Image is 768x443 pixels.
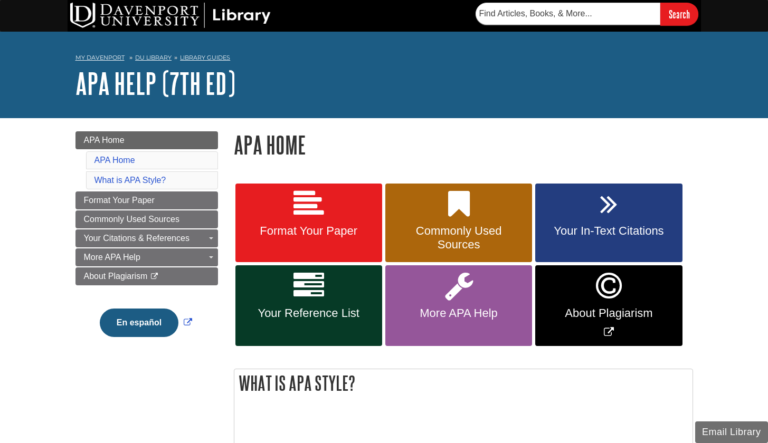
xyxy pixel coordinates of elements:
img: DU Library [70,3,271,28]
span: Format Your Paper [243,224,374,238]
span: About Plagiarism [84,272,148,281]
a: Link opens in new window [97,318,195,327]
a: APA Help (7th Ed) [75,67,235,100]
a: Format Your Paper [75,191,218,209]
a: APA Home [75,131,218,149]
a: Your Reference List [235,265,382,346]
a: Commonly Used Sources [385,184,532,263]
span: More APA Help [393,306,524,320]
a: Your In-Text Citations [535,184,682,263]
nav: breadcrumb [75,51,693,68]
span: Commonly Used Sources [393,224,524,252]
a: More APA Help [75,248,218,266]
div: Guide Page Menu [75,131,218,355]
a: Library Guides [180,54,230,61]
button: En español [100,309,178,337]
span: APA Home [84,136,125,145]
span: Commonly Used Sources [84,215,179,224]
h1: APA Home [234,131,693,158]
input: Search [660,3,698,25]
span: About Plagiarism [543,306,674,320]
span: Your Citations & References [84,234,189,243]
a: APA Home [94,156,135,165]
button: Email Library [695,421,768,443]
input: Find Articles, Books, & More... [476,3,660,25]
a: What is APA Style? [94,176,166,185]
span: Your In-Text Citations [543,224,674,238]
a: My Davenport [75,53,125,62]
a: About Plagiarism [75,267,218,285]
form: Searches DU Library's articles, books, and more [476,3,698,25]
a: Commonly Used Sources [75,210,218,228]
a: Link opens in new window [535,265,682,346]
i: This link opens in a new window [150,273,159,280]
a: More APA Help [385,265,532,346]
span: More APA Help [84,253,140,262]
a: Your Citations & References [75,229,218,247]
a: DU Library [135,54,172,61]
a: Format Your Paper [235,184,382,263]
span: Your Reference List [243,306,374,320]
span: Format Your Paper [84,196,155,205]
h2: What is APA Style? [234,369,693,397]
